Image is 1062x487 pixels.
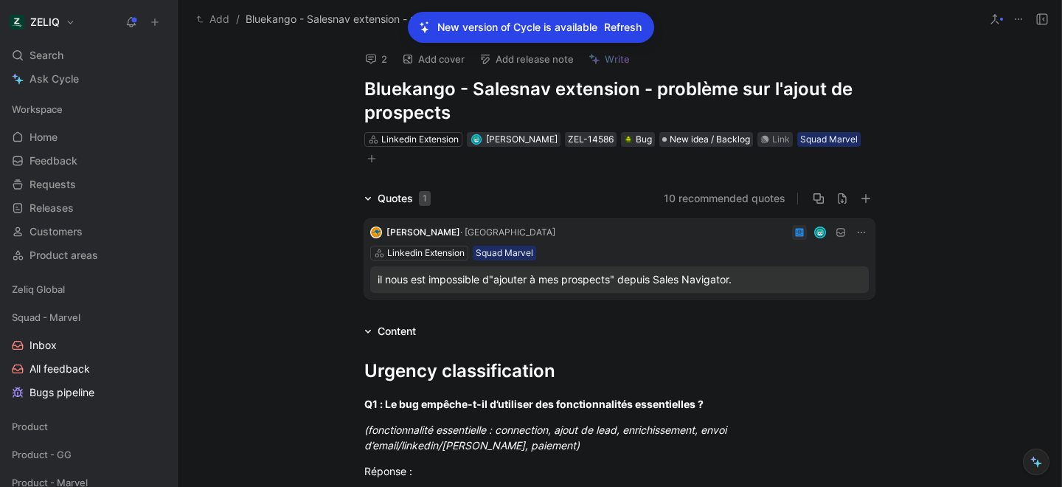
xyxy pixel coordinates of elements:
[6,44,171,66] div: Search
[6,12,79,32] button: ZELIQZELIQ
[358,322,422,340] div: Content
[604,18,642,36] span: Refresh
[364,424,729,452] em: (fonctionnalité essentielle : connection, ajout de lead, enrichissement, envoi d’email/linkedin/[...
[6,334,171,356] a: Inbox
[381,132,459,147] div: Linkedin Extension
[29,362,90,376] span: All feedback
[624,135,633,144] img: 🪲
[624,132,652,147] div: Bug
[6,150,171,172] a: Feedback
[12,102,63,117] span: Workspace
[476,246,533,260] div: Squad Marvel
[364,463,875,479] div: Réponse :
[6,244,171,266] a: Product areas
[664,190,785,207] button: 10 recommended quotes
[246,10,572,28] span: Bluekango - Salesnav extension - problème sur l'ajout de prospects
[358,190,437,207] div: Quotes1
[486,134,558,145] span: [PERSON_NAME]
[29,224,83,239] span: Customers
[6,415,171,442] div: Product
[395,49,471,69] button: Add cover
[12,282,65,297] span: Zeliq Global
[29,153,77,168] span: Feedback
[29,201,74,215] span: Releases
[568,132,614,147] div: ZEL-14586
[29,338,57,353] span: Inbox
[6,443,171,470] div: Product - GG
[6,173,171,196] a: Requests
[29,177,76,192] span: Requests
[582,49,636,69] button: Write
[473,49,580,69] button: Add release note
[10,15,24,30] img: ZELIQ
[6,415,171,438] div: Product
[460,227,555,238] span: · [GEOGRAPHIC_DATA]
[6,126,171,148] a: Home
[6,306,171,328] div: Squad - Marvel
[6,278,171,305] div: Zeliq Global
[621,132,655,147] div: 🪲Bug
[364,77,875,125] h1: Bluekango - Salesnav extension - problème sur l'ajout de prospects
[6,221,171,243] a: Customers
[437,18,597,36] p: New version of Cycle is available
[29,385,94,400] span: Bugs pipeline
[364,358,875,384] div: Urgency classification
[387,246,465,260] div: Linkedin Extension
[378,322,416,340] div: Content
[6,68,171,90] a: Ask Cycle
[358,49,394,69] button: 2
[29,70,79,88] span: Ask Cycle
[816,227,825,237] img: avatar
[603,18,642,37] button: Refresh
[29,46,63,64] span: Search
[6,197,171,219] a: Releases
[6,98,171,120] div: Workspace
[800,132,858,147] div: Squad Marvel
[236,10,240,28] span: /
[12,447,72,462] span: Product - GG
[472,135,480,143] img: avatar
[6,278,171,300] div: Zeliq Global
[605,52,630,66] span: Write
[364,398,704,410] strong: Q1 : Le bug empêche-t-il d’utiliser des fonctionnalités essentielles ?
[386,227,460,238] span: [PERSON_NAME]
[670,132,750,147] span: New idea / Backlog
[192,10,233,28] button: Add
[378,190,431,207] div: Quotes
[6,381,171,404] a: Bugs pipeline
[378,271,861,289] div: il nous est impossible d"ajouter à mes prospects" depuis Sales Navigator.
[772,132,790,147] div: Link
[12,419,48,434] span: Product
[6,443,171,466] div: Product - GG
[6,358,171,380] a: All feedback
[419,191,431,206] div: 1
[370,227,382,238] img: logo
[29,130,58,145] span: Home
[30,15,60,29] h1: ZELIQ
[6,306,171,404] div: Squad - MarvelInboxAll feedbackBugs pipeline
[12,310,80,325] span: Squad - Marvel
[29,248,98,263] span: Product areas
[659,132,753,147] div: New idea / Backlog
